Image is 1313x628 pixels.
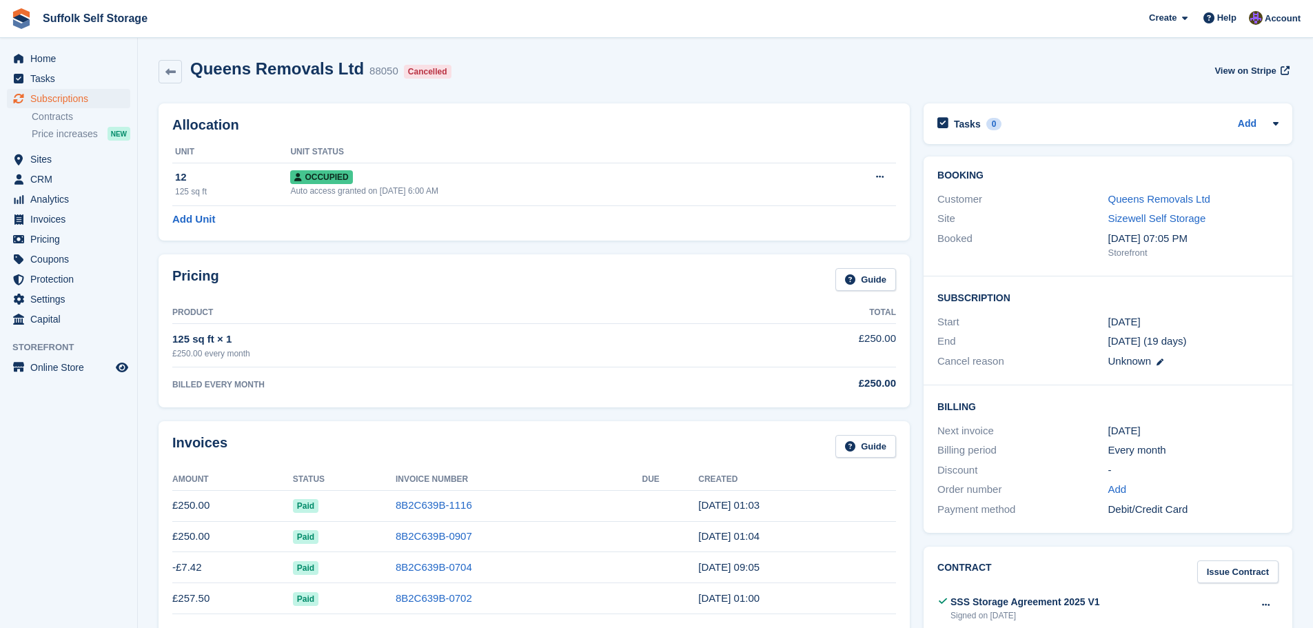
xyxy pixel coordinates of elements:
[937,314,1108,330] div: Start
[937,231,1108,260] div: Booked
[7,270,130,289] a: menu
[369,63,398,79] div: 88050
[172,141,290,163] th: Unit
[32,126,130,141] a: Price increases NEW
[937,192,1108,207] div: Customer
[937,399,1279,413] h2: Billing
[1108,443,1279,458] div: Every month
[1108,335,1187,347] span: [DATE] (19 days)
[30,170,113,189] span: CRM
[175,185,290,198] div: 125 sq ft
[30,49,113,68] span: Home
[30,230,113,249] span: Pricing
[396,592,472,604] a: 8B2C639B-0702
[1108,463,1279,478] div: -
[7,150,130,169] a: menu
[7,250,130,269] a: menu
[108,127,130,141] div: NEW
[30,69,113,88] span: Tasks
[1108,212,1206,224] a: Sizewell Self Storage
[172,469,293,491] th: Amount
[937,290,1279,304] h2: Subscription
[7,170,130,189] a: menu
[172,521,293,552] td: £250.00
[1108,423,1279,439] div: [DATE]
[172,302,688,324] th: Product
[11,8,32,29] img: stora-icon-8386f47178a22dfd0bd8f6a31ec36ba5ce8667c1dd55bd0f319d3a0aa187defe.svg
[698,499,760,511] time: 2025-07-30 00:03:28 UTC
[30,210,113,229] span: Invoices
[290,141,797,163] th: Unit Status
[937,334,1108,350] div: End
[7,310,130,329] a: menu
[30,310,113,329] span: Capital
[7,190,130,209] a: menu
[937,463,1108,478] div: Discount
[950,609,1100,622] div: Signed on [DATE]
[293,469,396,491] th: Status
[698,592,760,604] time: 2025-05-30 00:00:52 UTC
[642,469,699,491] th: Due
[1108,482,1127,498] a: Add
[7,69,130,88] a: menu
[954,118,981,130] h2: Tasks
[190,59,364,78] h2: Queens Removals Ltd
[175,170,290,185] div: 12
[698,530,760,542] time: 2025-06-30 00:04:10 UTC
[1108,314,1141,330] time: 2025-05-30 00:00:00 UTC
[7,210,130,229] a: menu
[30,250,113,269] span: Coupons
[32,128,98,141] span: Price increases
[12,341,137,354] span: Storefront
[293,592,318,606] span: Paid
[688,302,897,324] th: Total
[937,443,1108,458] div: Billing period
[1108,355,1152,367] span: Unknown
[396,499,472,511] a: 8B2C639B-1116
[937,502,1108,518] div: Payment method
[986,118,1002,130] div: 0
[7,49,130,68] a: menu
[1108,231,1279,247] div: [DATE] 07:05 PM
[172,435,227,458] h2: Invoices
[172,347,688,360] div: £250.00 every month
[172,212,215,227] a: Add Unit
[404,65,451,79] div: Cancelled
[172,490,293,521] td: £250.00
[7,290,130,309] a: menu
[30,270,113,289] span: Protection
[30,190,113,209] span: Analytics
[290,185,797,197] div: Auto access granted on [DATE] 6:00 AM
[172,268,219,291] h2: Pricing
[32,110,130,123] a: Contracts
[7,230,130,249] a: menu
[172,583,293,614] td: £257.50
[937,354,1108,369] div: Cancel reason
[835,268,896,291] a: Guide
[290,170,352,184] span: Occupied
[1108,502,1279,518] div: Debit/Credit Card
[293,530,318,544] span: Paid
[1108,193,1210,205] a: Queens Removals Ltd
[293,561,318,575] span: Paid
[1149,11,1177,25] span: Create
[293,499,318,513] span: Paid
[7,358,130,377] a: menu
[172,378,688,391] div: BILLED EVERY MONTH
[1108,246,1279,260] div: Storefront
[1217,11,1236,25] span: Help
[937,423,1108,439] div: Next invoice
[30,290,113,309] span: Settings
[172,552,293,583] td: -£7.42
[937,560,992,583] h2: Contract
[37,7,153,30] a: Suffolk Self Storage
[1265,12,1301,26] span: Account
[396,530,472,542] a: 8B2C639B-0907
[396,469,642,491] th: Invoice Number
[937,482,1108,498] div: Order number
[688,376,897,392] div: £250.00
[937,211,1108,227] div: Site
[172,117,896,133] h2: Allocation
[1238,117,1256,132] a: Add
[937,170,1279,181] h2: Booking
